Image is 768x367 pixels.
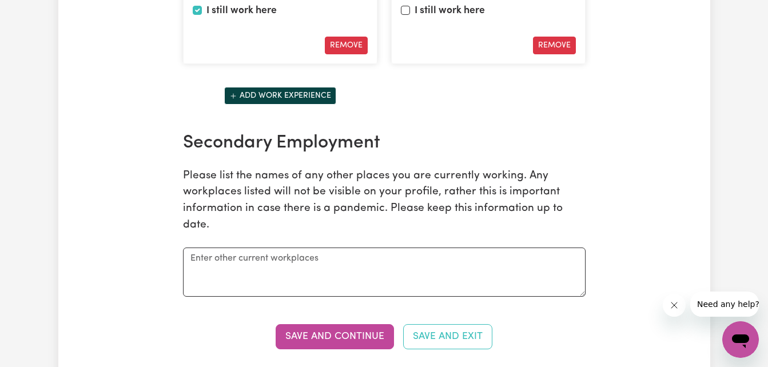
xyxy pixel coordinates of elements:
iframe: Button to launch messaging window [722,321,759,358]
label: I still work here [206,3,277,18]
button: Save and Continue [276,324,394,349]
h2: Secondary Employment [183,132,586,154]
span: Need any help? [7,8,69,17]
label: I still work here [415,3,485,18]
iframe: Close message [663,294,686,317]
button: Remove [533,37,576,54]
button: Remove [325,37,368,54]
p: Please list the names of any other places you are currently working. Any workplaces listed will n... [183,168,586,234]
button: Add another work experience [224,87,336,105]
iframe: Message from company [690,292,759,317]
button: Save and Exit [403,324,492,349]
